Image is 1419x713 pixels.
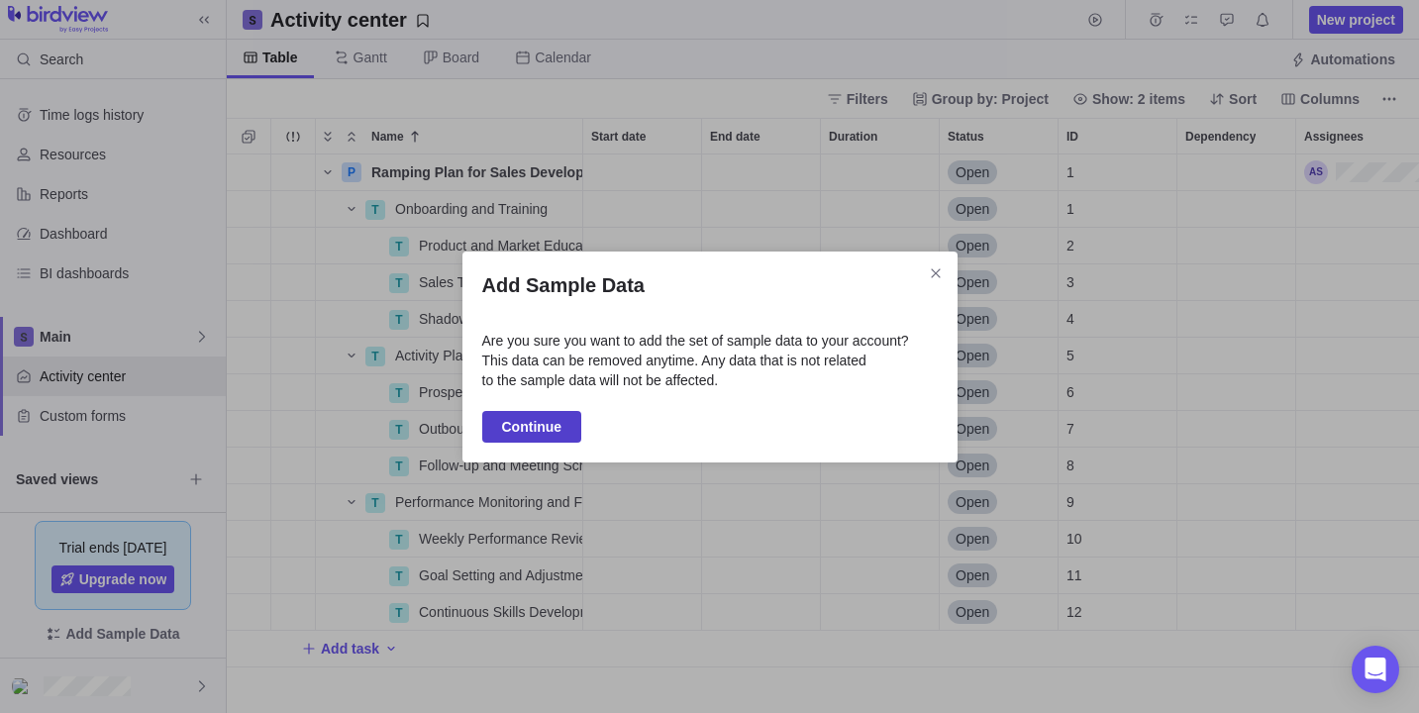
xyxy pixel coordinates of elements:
[502,415,562,439] span: Continue
[922,259,950,287] span: Close
[462,252,958,462] div: Add Sample Data
[482,411,582,443] span: Continue
[482,271,938,299] h2: Add Sample Data
[482,331,938,390] div: Are you sure you want to add the set of sample data to your account? This data can be removed any...
[1352,646,1399,693] div: Open Intercom Messenger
